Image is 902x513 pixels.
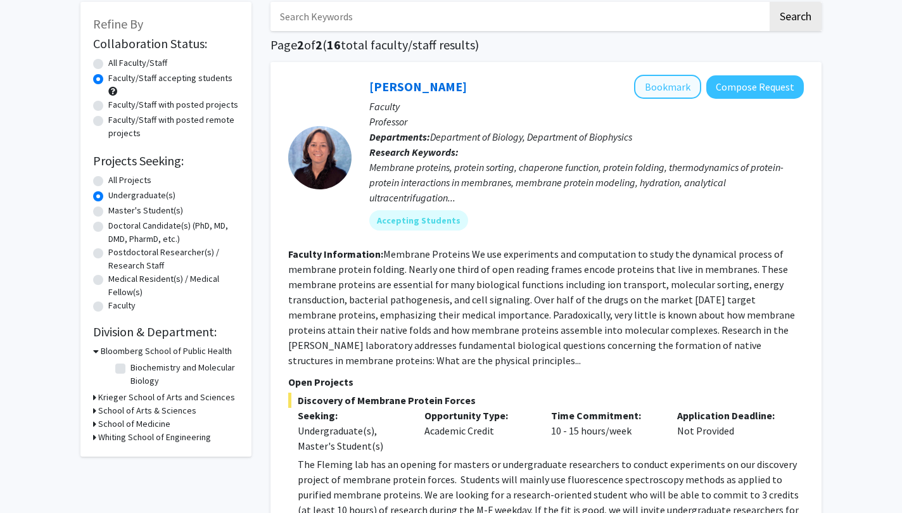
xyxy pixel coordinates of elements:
h3: Whiting School of Engineering [98,431,211,444]
h2: Collaboration Status: [93,36,239,51]
span: 2 [297,37,304,53]
iframe: Chat [10,456,54,503]
button: Add Karen Fleming to Bookmarks [634,75,701,99]
label: Master's Student(s) [108,204,183,217]
h2: Projects Seeking: [93,153,239,168]
h3: Bloomberg School of Public Health [101,345,232,358]
label: Doctoral Candidate(s) (PhD, MD, DMD, PharmD, etc.) [108,219,239,246]
div: Academic Credit [415,408,542,453]
h1: Page of ( total faculty/staff results) [270,37,822,53]
label: Faculty/Staff with posted projects [108,98,238,111]
b: Research Keywords: [369,146,459,158]
p: Open Projects [288,374,804,389]
div: 10 - 15 hours/week [542,408,668,453]
mat-chip: Accepting Students [369,210,468,231]
label: All Projects [108,174,151,187]
a: [PERSON_NAME] [369,79,467,94]
b: Faculty Information: [288,248,383,260]
label: Faculty/Staff accepting students [108,72,232,85]
h2: Division & Department: [93,324,239,339]
p: Application Deadline: [677,408,785,423]
span: Refine By [93,16,143,32]
label: All Faculty/Staff [108,56,167,70]
label: Medical Resident(s) / Medical Fellow(s) [108,272,239,299]
label: Faculty [108,299,136,312]
span: Discovery of Membrane Protein Forces [288,393,804,408]
label: Faculty/Staff with posted remote projects [108,113,239,140]
div: Not Provided [668,408,794,453]
button: Search [770,2,822,31]
span: Department of Biology, Department of Biophysics [430,130,632,143]
p: Professor [369,114,804,129]
input: Search Keywords [270,2,768,31]
p: Faculty [369,99,804,114]
span: 16 [327,37,341,53]
button: Compose Request to Karen Fleming [706,75,804,99]
h3: Krieger School of Arts and Sciences [98,391,235,404]
p: Opportunity Type: [424,408,532,423]
label: Biochemistry and Molecular Biology [130,361,236,388]
p: Seeking: [298,408,405,423]
p: Time Commitment: [551,408,659,423]
fg-read-more: Membrane Proteins We use experiments and computation to study the dynamical process of membrane p... [288,248,795,367]
label: Postdoctoral Researcher(s) / Research Staff [108,246,239,272]
h3: School of Arts & Sciences [98,404,196,417]
div: Membrane proteins, protein sorting, chaperone function, protein folding, thermodynamics of protei... [369,160,804,205]
h3: School of Medicine [98,417,170,431]
label: Undergraduate(s) [108,189,175,202]
div: Undergraduate(s), Master's Student(s) [298,423,405,453]
b: Departments: [369,130,430,143]
span: 2 [315,37,322,53]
